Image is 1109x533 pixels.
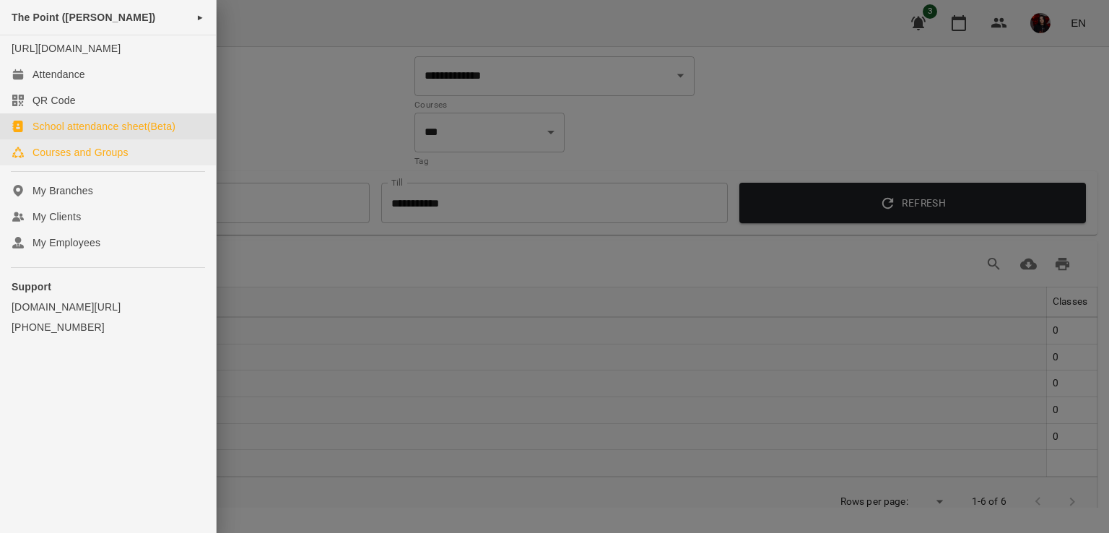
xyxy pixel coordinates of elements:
p: Support [12,279,204,294]
div: My Branches [32,183,93,198]
div: My Employees [32,235,100,250]
a: [PHONE_NUMBER] [12,320,204,334]
div: My Clients [32,209,81,224]
a: [DOMAIN_NAME][URL] [12,300,204,314]
span: ► [196,12,204,23]
div: QR Code [32,93,76,108]
div: Attendance [32,67,85,82]
div: Courses and Groups [32,145,129,160]
span: The Point ([PERSON_NAME]) [12,12,155,23]
div: School attendance sheet(Beta) [32,119,175,134]
a: [URL][DOMAIN_NAME] [12,43,121,54]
